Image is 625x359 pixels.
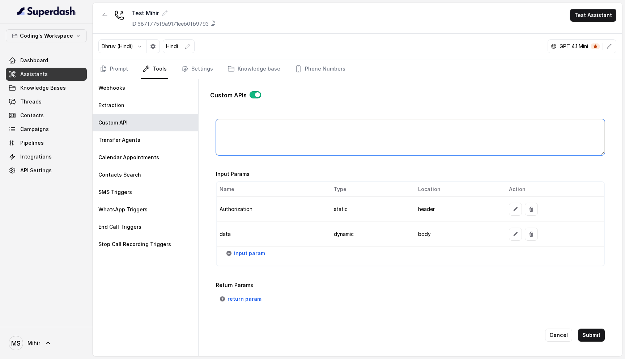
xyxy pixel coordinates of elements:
[11,339,21,347] text: MS
[98,119,128,126] p: Custom API
[20,167,52,174] span: API Settings
[98,206,148,213] p: WhatsApp Triggers
[560,43,588,50] p: GPT 4.1 Mini
[98,223,141,231] p: End Call Triggers
[98,102,124,109] p: Extraction
[141,59,168,79] a: Tools
[328,182,412,197] th: Type
[6,109,87,122] a: Contacts
[216,281,605,290] p: Return Params
[328,197,412,222] td: static
[228,295,262,303] span: return param
[328,222,412,247] td: dynamic
[503,182,604,197] th: Action
[20,84,66,92] span: Knowledge Bases
[545,329,572,342] button: Cancel
[98,171,141,178] p: Contacts Search
[234,249,265,258] span: input param
[20,71,48,78] span: Assistants
[216,292,266,305] button: return param
[6,333,87,353] a: Mihir
[6,81,87,94] a: Knowledge Bases
[98,154,159,161] p: Calendar Appointments
[20,112,44,119] span: Contacts
[216,170,605,178] p: Input Params
[217,197,328,222] td: Authorization
[412,182,503,197] th: Location
[412,222,503,247] td: body
[98,136,140,144] p: Transfer Agents
[132,20,209,28] p: ID: 687f775f9a9171eeb0fb9793
[226,59,282,79] a: Knowledge base
[98,241,171,248] p: Stop Call Recording Triggers
[20,57,48,64] span: Dashboard
[180,59,214,79] a: Settings
[20,153,52,160] span: Integrations
[293,59,347,79] a: Phone Numbers
[217,222,328,247] td: data
[20,98,42,105] span: Threads
[6,68,87,81] a: Assistants
[412,197,503,222] td: header
[98,84,125,92] p: Webhooks
[132,9,216,17] div: Test Mihir
[578,329,605,342] button: Submit
[6,29,87,42] button: Coding's Workspace
[6,95,87,108] a: Threads
[98,59,616,79] nav: Tabs
[17,6,76,17] img: light.svg
[222,247,269,260] button: input param
[20,139,44,147] span: Pipelines
[6,164,87,177] a: API Settings
[6,150,87,163] a: Integrations
[210,91,247,100] p: Custom APIs
[98,59,129,79] a: Prompt
[217,182,328,197] th: Name
[20,31,73,40] p: Coding's Workspace
[98,189,132,196] p: SMS Triggers
[6,136,87,149] a: Pipelines
[6,123,87,136] a: Campaigns
[166,43,178,50] p: Hindi
[551,43,557,49] svg: openai logo
[6,54,87,67] a: Dashboard
[27,339,40,347] span: Mihir
[570,9,616,22] button: Test Assistant
[20,126,49,133] span: Campaigns
[102,43,133,50] p: Dhruv (Hindi)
